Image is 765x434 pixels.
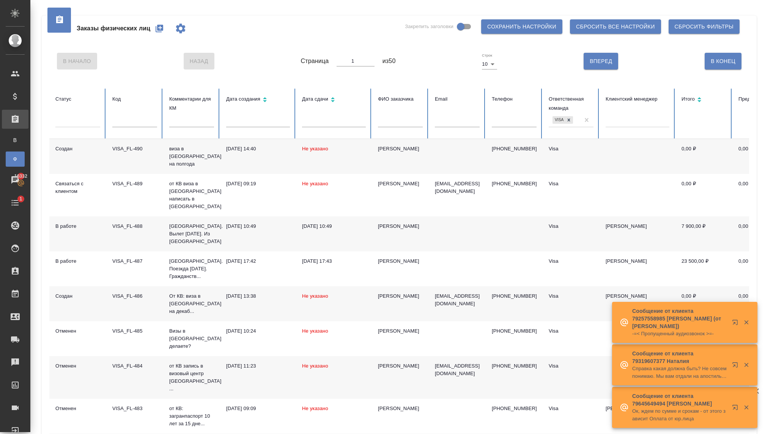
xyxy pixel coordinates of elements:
[487,22,556,32] span: Сохранить настройки
[302,146,328,152] span: Не указано
[169,180,214,210] p: от КВ виза в [GEOGRAPHIC_DATA] написать в [GEOGRAPHIC_DATA]
[727,400,746,418] button: Открыть в новой вкладке
[55,223,100,230] div: В работе
[576,22,655,32] span: Сбросить все настройки
[55,405,100,412] div: Отменен
[55,145,100,153] div: Создан
[226,180,290,188] div: [DATE] 09:19
[435,180,480,195] p: [EMAIL_ADDRESS][DOMAIN_NAME]
[112,327,157,335] div: VISA_FL-485
[302,181,328,186] span: Не указано
[492,292,537,300] p: [PHONE_NUMBER]
[169,95,214,113] div: Комментарии для КМ
[112,405,157,412] div: VISA_FL-483
[600,216,675,251] td: [PERSON_NAME]
[2,170,28,189] a: 16332
[55,95,100,104] div: Статус
[675,216,732,251] td: 7 900,00 ₽
[549,145,593,153] div: Visa
[6,152,25,167] a: Ф
[169,145,214,168] p: виза в [GEOGRAPHIC_DATA] на полгода
[405,23,453,30] span: Закрепить заголовки
[302,257,366,265] div: [DATE] 17:43
[492,327,537,335] p: [PHONE_NUMBER]
[549,405,593,412] div: Visa
[112,257,157,265] div: VISA_FL-487
[378,292,423,300] div: [PERSON_NAME]
[675,286,732,321] td: 0,00 ₽
[669,19,740,34] button: Сбросить фильтры
[632,307,727,330] p: Сообщение от клиента 79257558985 [PERSON_NAME] (от [PERSON_NAME])
[590,57,612,66] span: Вперед
[169,362,214,393] p: от КВ запись в визовый центр [GEOGRAPHIC_DATA] ...
[77,24,150,33] span: Заказы физических лиц
[226,292,290,300] div: [DATE] 13:38
[481,19,562,34] button: Сохранить настройки
[378,180,423,188] div: [PERSON_NAME]
[301,57,329,66] span: Страница
[302,406,328,411] span: Не указано
[112,145,157,153] div: VISA_FL-490
[378,257,423,265] div: [PERSON_NAME]
[378,95,423,104] div: ФИО заказчика
[727,315,746,333] button: Открыть в новой вкладке
[435,95,480,104] div: Email
[675,174,732,216] td: 0,00 ₽
[738,319,754,326] button: Закрыть
[9,136,21,144] span: В
[378,405,423,412] div: [PERSON_NAME]
[482,59,497,69] div: 10
[552,116,565,124] div: Visa
[9,155,21,163] span: Ф
[302,293,328,299] span: Не указано
[492,145,537,153] p: [PHONE_NUMBER]
[675,139,732,174] td: 0,00 ₽
[226,257,290,265] div: [DATE] 17:42
[492,180,537,188] p: [PHONE_NUMBER]
[302,95,366,106] div: Сортировка
[549,95,593,113] div: Ответственная команда
[711,57,735,66] span: В Конец
[15,195,27,203] span: 1
[55,180,100,195] div: Связаться с клиентом
[482,54,492,57] label: Строк
[378,362,423,370] div: [PERSON_NAME]
[584,53,618,69] button: Вперед
[549,180,593,188] div: Visa
[169,327,214,350] p: Визы в [GEOGRAPHIC_DATA] делаете?
[302,328,328,334] span: Не указано
[226,405,290,412] div: [DATE] 09:09
[112,292,157,300] div: VISA_FL-486
[226,327,290,335] div: [DATE] 10:24
[705,53,741,69] button: В Конец
[226,145,290,153] div: [DATE] 14:40
[226,362,290,370] div: [DATE] 11:23
[675,22,734,32] span: Сбросить фильтры
[226,223,290,230] div: [DATE] 10:49
[169,292,214,315] p: От КВ: виза в [GEOGRAPHIC_DATA] на декаб...
[632,407,727,423] p: Ок, ждем по сумме и срокам - от этого зависит Оплата от юр.лица
[549,327,593,335] div: Visa
[55,257,100,265] div: В работе
[302,363,328,369] span: Не указано
[549,257,593,265] div: Visa
[492,95,537,104] div: Телефон
[632,330,727,338] p: -=< Пропущенный аудиозвонок >=-
[492,405,537,412] p: [PHONE_NUMBER]
[169,223,214,245] p: [GEOGRAPHIC_DATA]. Вылет [DATE]. Из [GEOGRAPHIC_DATA]
[55,327,100,335] div: Отменен
[55,362,100,370] div: Отменен
[632,350,727,365] p: Сообщение от клиента 79319607377 Наталия
[738,361,754,368] button: Закрыть
[382,57,396,66] span: из 50
[600,399,675,434] td: [PERSON_NAME]
[600,251,675,286] td: [PERSON_NAME]
[738,404,754,411] button: Закрыть
[435,362,480,377] p: [EMAIL_ADDRESS][DOMAIN_NAME]
[492,362,537,370] p: [PHONE_NUMBER]
[727,357,746,376] button: Открыть в новой вкладке
[570,19,661,34] button: Сбросить все настройки
[112,95,157,104] div: Код
[632,365,727,380] p: Справка какая должна быть? Не совсем понимаю. Мы вам отдали на апостиль 2 свидетельства и 1 доверенн
[378,223,423,230] div: [PERSON_NAME]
